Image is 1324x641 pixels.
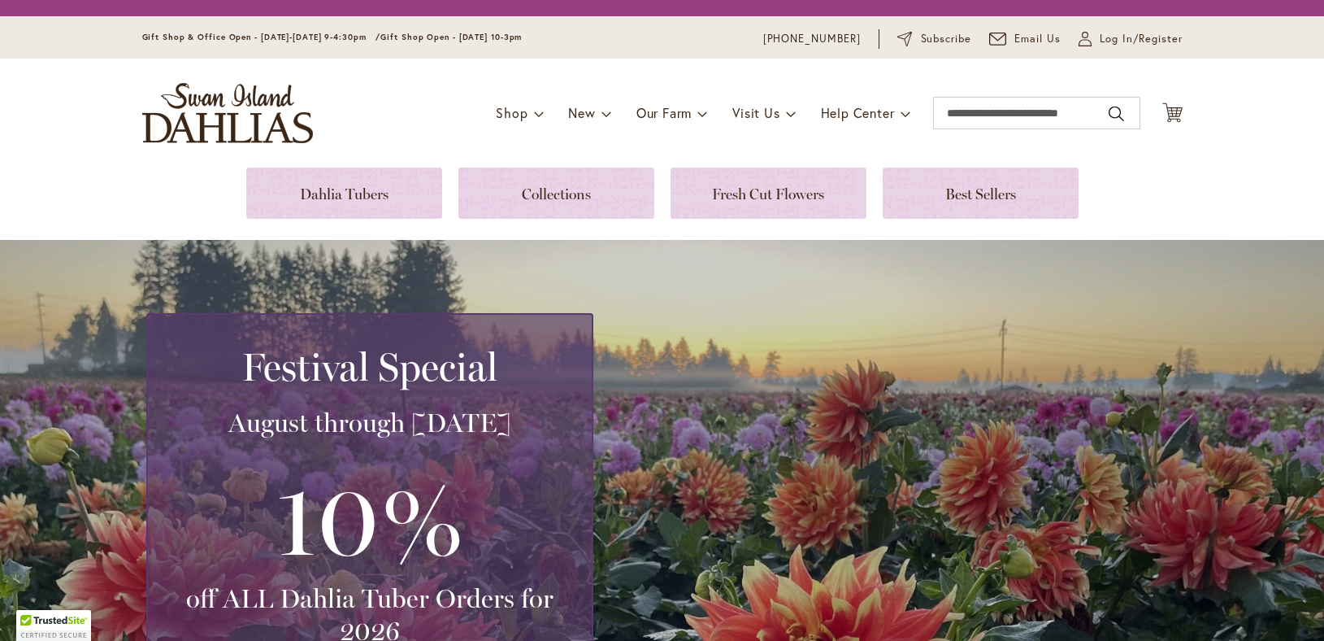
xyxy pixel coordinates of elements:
span: Gift Shop Open - [DATE] 10-3pm [380,32,522,42]
span: Shop [496,104,527,121]
span: Visit Us [732,104,779,121]
a: Log In/Register [1079,31,1183,47]
h2: Festival Special [167,344,572,390]
a: [PHONE_NUMBER] [763,31,862,47]
span: Help Center [821,104,895,121]
h3: 10% [167,456,572,582]
span: Gift Shop & Office Open - [DATE]-[DATE] 9-4:30pm / [142,32,381,42]
span: Email Us [1014,31,1061,47]
span: Our Farm [636,104,692,121]
span: New [568,104,595,121]
span: Log In/Register [1100,31,1183,47]
div: TrustedSite Certified [16,610,91,641]
h3: August through [DATE] [167,407,572,439]
a: Email Us [989,31,1061,47]
span: Subscribe [921,31,972,47]
a: Subscribe [897,31,971,47]
button: Search [1109,101,1123,127]
a: store logo [142,83,313,143]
